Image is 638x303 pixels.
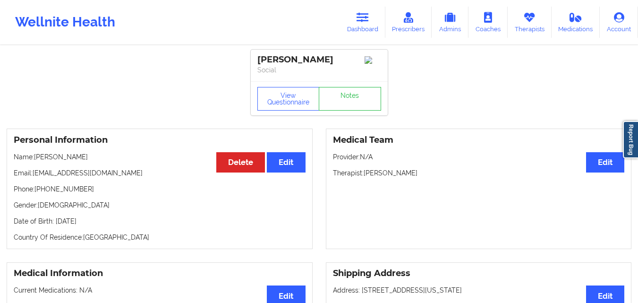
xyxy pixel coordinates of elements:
[14,200,306,210] p: Gender: [DEMOGRAPHIC_DATA]
[333,152,625,162] p: Provider: N/A
[14,135,306,146] h3: Personal Information
[333,268,625,279] h3: Shipping Address
[14,268,306,279] h3: Medical Information
[432,7,468,38] a: Admins
[365,56,381,64] img: Image%2Fplaceholer-image.png
[14,168,306,178] p: Email: [EMAIL_ADDRESS][DOMAIN_NAME]
[319,87,381,111] a: Notes
[333,286,625,295] p: Address: [STREET_ADDRESS][US_STATE]
[216,152,265,173] button: Delete
[14,152,306,162] p: Name: [PERSON_NAME]
[14,216,306,226] p: Date of Birth: [DATE]
[14,184,306,194] p: Phone: [PHONE_NUMBER]
[468,7,508,38] a: Coaches
[333,135,625,146] h3: Medical Team
[14,286,306,295] p: Current Medications: N/A
[385,7,432,38] a: Prescribers
[508,7,552,38] a: Therapists
[623,121,638,158] a: Report Bug
[552,7,600,38] a: Medications
[257,87,320,111] button: View Questionnaire
[267,152,305,173] button: Edit
[14,233,306,242] p: Country Of Residence: [GEOGRAPHIC_DATA]
[600,7,638,38] a: Account
[257,65,381,75] p: Social
[340,7,385,38] a: Dashboard
[333,168,625,178] p: Therapist: [PERSON_NAME]
[586,152,624,173] button: Edit
[257,54,381,65] div: [PERSON_NAME]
